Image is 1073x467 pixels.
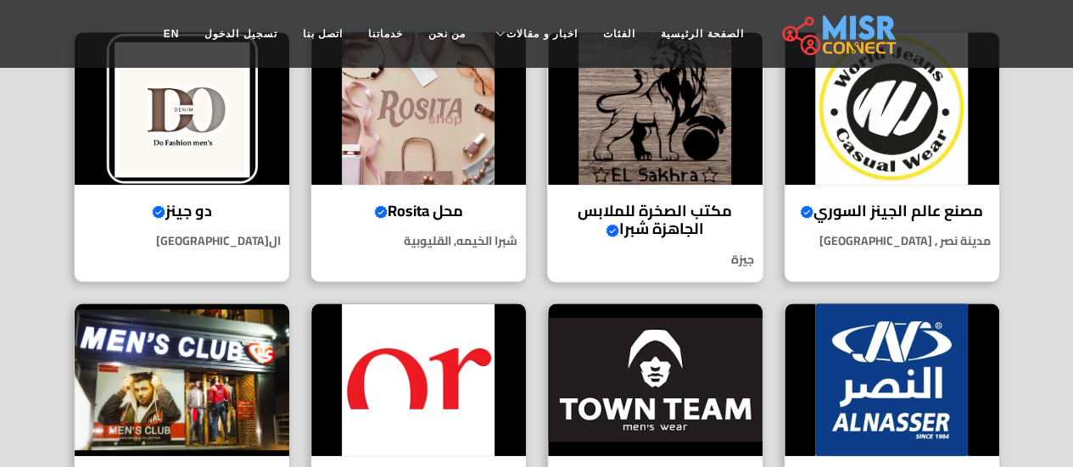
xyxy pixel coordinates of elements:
svg: Verified account [152,205,165,219]
a: من نحن [416,18,478,50]
img: مصنع عالم الجينز السوري [785,32,999,185]
a: مصنع عالم الجينز السوري مصنع عالم الجينز السوري مدينة نصر , [GEOGRAPHIC_DATA] [774,31,1010,282]
img: مصنع تاون تيم للملابس [548,303,763,456]
h4: مصنع عالم الجينز السوري [797,202,986,220]
img: مكتب الصخرة للملابس الجاهزة شبرا [548,32,763,185]
h4: مكتب الصخرة للملابس الجاهزة شبرا [561,202,750,238]
a: محل Rosita محل Rosita شبرا الخيمه, القليوبية [300,31,537,282]
a: خدماتنا [355,18,416,50]
img: نادي الرجال (MEN'S CLUB) [75,303,289,456]
a: تسجيل الدخول [192,18,289,50]
a: دو جينز دو جينز ال[GEOGRAPHIC_DATA] [64,31,300,282]
a: اخبار و مقالات [478,18,590,50]
a: اتصل بنا [290,18,355,50]
p: جيزة [548,251,763,269]
svg: Verified account [800,205,813,219]
a: EN [151,18,193,50]
a: الصفحة الرئيسية [648,18,756,50]
a: مكتب الصخرة للملابس الجاهزة شبرا مكتب الصخرة للملابس الجاهزة شبرا جيزة [537,31,774,282]
h4: دو جينز [87,202,277,220]
svg: Verified account [606,224,619,237]
img: محل Rosita [311,32,526,185]
span: اخبار و مقالات [506,26,578,42]
img: main.misr_connect [782,13,896,55]
p: شبرا الخيمه, القليوبية [311,232,526,250]
img: دو جينز [75,32,289,185]
a: الفئات [590,18,648,50]
p: ال[GEOGRAPHIC_DATA] [75,232,289,250]
p: مدينة نصر , [GEOGRAPHIC_DATA] [785,232,999,250]
img: شركة النصر [785,303,999,456]
h4: محل Rosita [324,202,513,220]
svg: Verified account [374,205,388,219]
img: مصنع أور للملابس [311,303,526,456]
